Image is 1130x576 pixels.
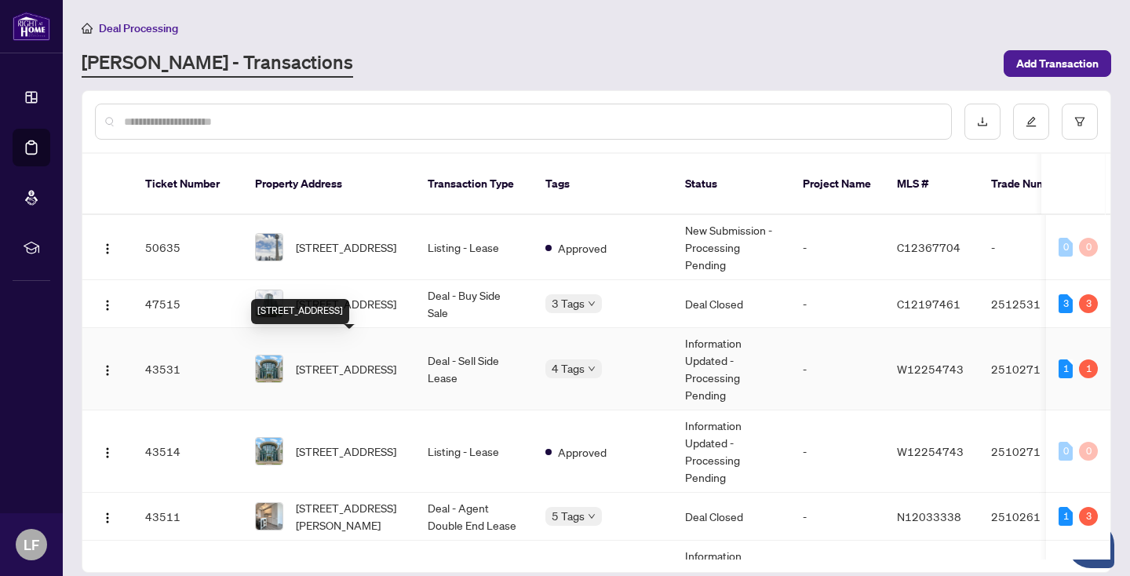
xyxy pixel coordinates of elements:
[1062,104,1098,140] button: filter
[673,328,790,410] td: Information Updated - Processing Pending
[95,291,120,316] button: Logo
[101,447,114,459] img: Logo
[673,493,790,541] td: Deal Closed
[897,444,964,458] span: W12254743
[1079,507,1098,526] div: 3
[673,280,790,328] td: Deal Closed
[133,154,242,215] th: Ticket Number
[296,295,396,312] span: [STREET_ADDRESS]
[256,438,282,465] img: thumbnail-img
[133,493,242,541] td: 43511
[251,299,349,324] div: [STREET_ADDRESS]
[588,365,596,373] span: down
[1004,50,1111,77] button: Add Transaction
[552,507,585,525] span: 5 Tags
[1026,116,1037,127] span: edit
[790,493,884,541] td: -
[1079,442,1098,461] div: 0
[1079,294,1098,313] div: 3
[897,362,964,376] span: W12254743
[415,410,533,493] td: Listing - Lease
[1016,51,1099,76] span: Add Transaction
[977,116,988,127] span: download
[133,328,242,410] td: 43531
[256,290,282,317] img: thumbnail-img
[588,300,596,308] span: down
[790,280,884,328] td: -
[979,493,1088,541] td: 2510261
[897,240,960,254] span: C12367704
[133,280,242,328] td: 47515
[101,364,114,377] img: Logo
[256,355,282,382] img: thumbnail-img
[95,356,120,381] button: Logo
[1059,294,1073,313] div: 3
[1059,507,1073,526] div: 1
[1059,359,1073,378] div: 1
[296,360,396,377] span: [STREET_ADDRESS]
[99,21,178,35] span: Deal Processing
[133,410,242,493] td: 43514
[884,154,979,215] th: MLS #
[415,493,533,541] td: Deal - Agent Double End Lease
[979,154,1088,215] th: Trade Number
[790,215,884,280] td: -
[552,294,585,312] span: 3 Tags
[95,439,120,464] button: Logo
[979,410,1088,493] td: 2510271
[415,280,533,328] td: Deal - Buy Side Sale
[415,154,533,215] th: Transaction Type
[979,280,1088,328] td: 2512531
[95,235,120,260] button: Logo
[897,509,961,523] span: N12033338
[558,443,607,461] span: Approved
[415,328,533,410] td: Deal - Sell Side Lease
[558,239,607,257] span: Approved
[1079,238,1098,257] div: 0
[790,410,884,493] td: -
[415,215,533,280] td: Listing - Lease
[964,104,1001,140] button: download
[256,234,282,261] img: thumbnail-img
[133,215,242,280] td: 50635
[101,512,114,524] img: Logo
[1013,104,1049,140] button: edit
[101,242,114,255] img: Logo
[296,239,396,256] span: [STREET_ADDRESS]
[1079,359,1098,378] div: 1
[790,328,884,410] td: -
[979,215,1088,280] td: -
[979,328,1088,410] td: 2510271
[790,154,884,215] th: Project Name
[95,504,120,529] button: Logo
[13,12,50,41] img: logo
[1074,116,1085,127] span: filter
[296,499,403,534] span: [STREET_ADDRESS][PERSON_NAME]
[296,443,396,460] span: [STREET_ADDRESS]
[673,154,790,215] th: Status
[101,299,114,312] img: Logo
[673,410,790,493] td: Information Updated - Processing Pending
[242,154,415,215] th: Property Address
[1059,442,1073,461] div: 0
[552,359,585,377] span: 4 Tags
[1059,238,1073,257] div: 0
[897,297,960,311] span: C12197461
[82,23,93,34] span: home
[588,512,596,520] span: down
[256,503,282,530] img: thumbnail-img
[24,534,39,556] span: LF
[673,215,790,280] td: New Submission - Processing Pending
[533,154,673,215] th: Tags
[82,49,353,78] a: [PERSON_NAME] - Transactions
